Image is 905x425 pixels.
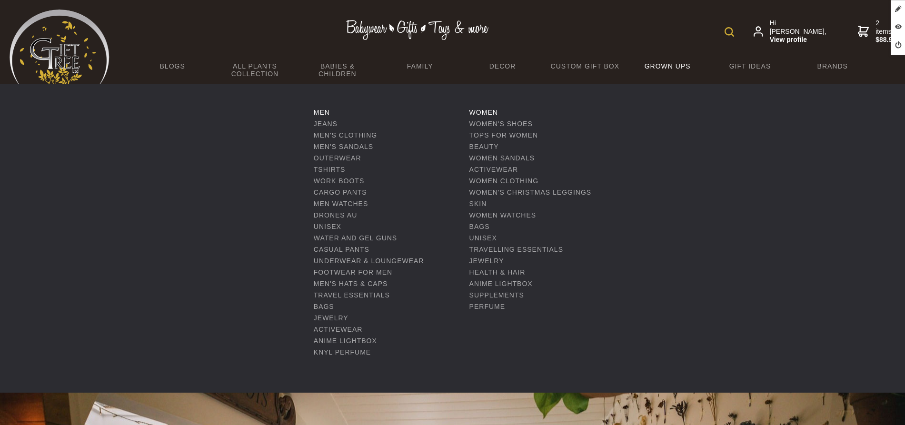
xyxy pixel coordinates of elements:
[314,211,357,219] a: Drones AU
[346,20,488,40] img: Babywear - Gifts - Toys & more
[469,223,490,230] a: Bags
[314,348,371,356] a: Knyl Perfume
[469,291,524,299] a: Supplements
[314,246,369,253] a: Casual Pants
[544,56,626,76] a: Custom Gift Box
[314,109,330,116] a: Men
[469,188,592,196] a: Women's Christmas Leggings
[314,326,363,333] a: ActiveWear
[131,56,214,76] a: BLOGS
[314,200,368,208] a: Men Watches
[314,131,377,139] a: Men's clothing
[469,120,533,128] a: Women's shoes
[314,303,334,310] a: Bags
[469,109,498,116] a: Women
[469,268,526,276] a: Health & Hair
[469,257,504,265] a: Jewelry
[626,56,708,76] a: Grown Ups
[314,280,388,287] a: Men's Hats & Caps
[314,314,348,322] a: Jewelry
[10,10,109,89] img: Babyware - Gifts - Toys and more...
[469,246,563,253] a: Travelling Essentials
[709,56,791,76] a: Gift Ideas
[314,143,373,150] a: Men's Sandals
[469,280,533,287] a: Anime Lightbox
[296,56,378,84] a: Babies & Children
[469,166,518,173] a: ActiveWear
[314,291,390,299] a: Travel Essentials
[314,188,367,196] a: Cargo Pants
[314,120,338,128] a: Jeans
[314,154,361,162] a: Outerwear
[314,268,392,276] a: Footwear For Men
[770,36,827,44] strong: View profile
[791,56,874,76] a: Brands
[469,154,535,162] a: Women Sandals
[875,19,896,44] span: 2 items
[314,166,346,173] a: Tshirts
[875,36,896,44] strong: $88.97
[469,303,505,310] a: Perfume
[725,27,734,37] img: product search
[314,337,377,345] a: Anime Lightbox
[314,234,397,242] a: Water and Gel Guns
[770,19,827,44] span: Hi [PERSON_NAME],
[314,177,364,185] a: Work Boots
[469,143,499,150] a: Beauty
[314,223,341,230] a: UniSex
[469,234,497,242] a: UniSex
[461,56,544,76] a: Decor
[469,211,537,219] a: Women Watches
[858,19,896,44] a: 2 items$88.97
[378,56,461,76] a: Family
[469,177,538,185] a: Women Clothing
[469,200,487,208] a: Skin
[469,131,538,139] a: Tops for Women
[754,19,827,44] a: Hi [PERSON_NAME],View profile
[314,257,424,265] a: Underwear & Loungewear
[214,56,296,84] a: All Plants Collection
